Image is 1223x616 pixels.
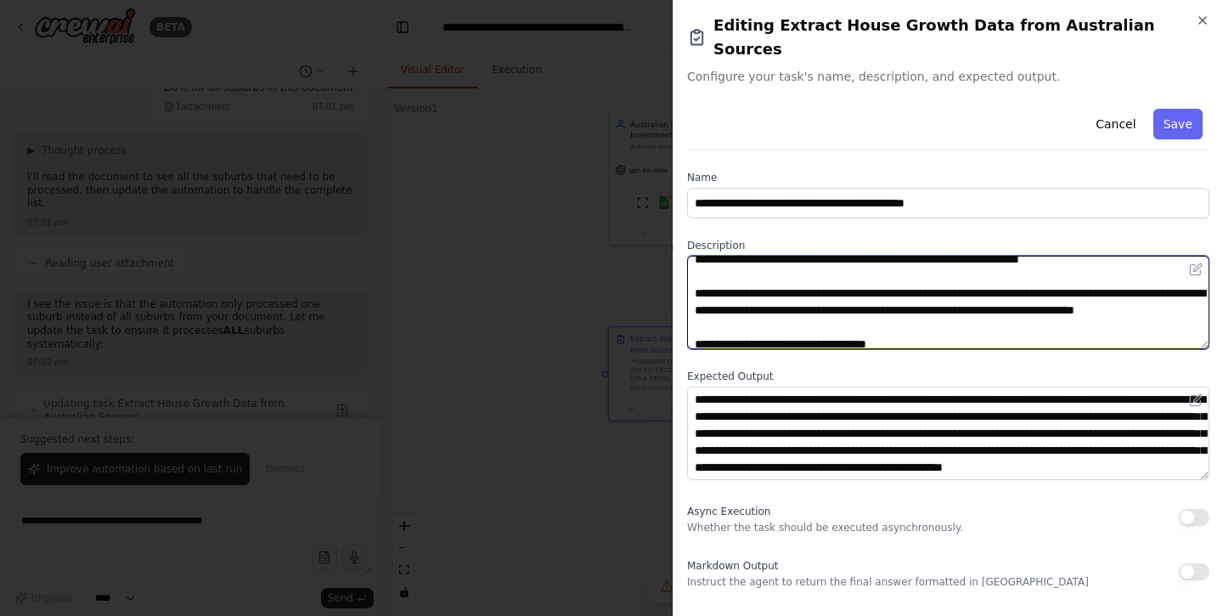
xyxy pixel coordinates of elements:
[1186,390,1206,410] button: Open in editor
[687,239,1209,252] label: Description
[1085,109,1146,139] button: Cancel
[687,560,778,572] span: Markdown Output
[1186,259,1206,280] button: Open in editor
[687,68,1209,85] span: Configure your task's name, description, and expected output.
[687,370,1209,383] label: Expected Output
[687,575,1089,589] p: Instruct the agent to return the final answer formatted in [GEOGRAPHIC_DATA]
[687,14,1209,61] h2: Editing Extract House Growth Data from Australian Sources
[687,521,963,534] p: Whether the task should be executed asynchronously.
[687,506,770,517] span: Async Execution
[1153,109,1203,139] button: Save
[687,171,1209,184] label: Name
